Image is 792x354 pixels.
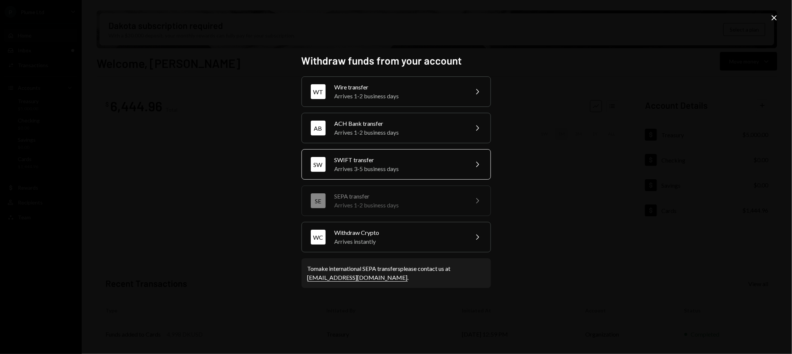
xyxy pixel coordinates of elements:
div: WT [311,84,326,99]
button: WTWire transferArrives 1-2 business days [302,76,491,107]
div: SWIFT transfer [335,155,464,164]
div: ACH Bank transfer [335,119,464,128]
div: Wire transfer [335,83,464,92]
div: SEPA transfer [335,192,464,201]
div: Arrives 1-2 business days [335,92,464,101]
button: SESEPA transferArrives 1-2 business days [302,186,491,216]
div: WC [311,230,326,245]
div: SW [311,157,326,172]
a: [EMAIL_ADDRESS][DOMAIN_NAME] [307,274,408,282]
div: Arrives 1-2 business days [335,128,464,137]
div: Arrives 1-2 business days [335,201,464,210]
h2: Withdraw funds from your account [302,53,491,68]
div: Arrives 3-5 business days [335,164,464,173]
div: Withdraw Crypto [335,228,464,237]
div: AB [311,121,326,135]
div: SE [311,193,326,208]
button: SWSWIFT transferArrives 3-5 business days [302,149,491,180]
div: To make international SEPA transfers please contact us at . [307,264,485,282]
button: ABACH Bank transferArrives 1-2 business days [302,113,491,143]
div: Arrives instantly [335,237,464,246]
button: WCWithdraw CryptoArrives instantly [302,222,491,252]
